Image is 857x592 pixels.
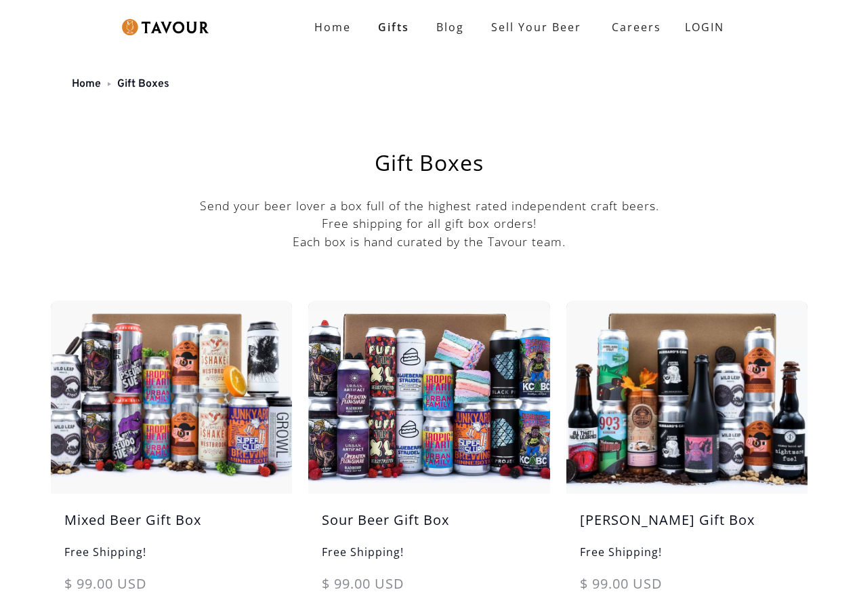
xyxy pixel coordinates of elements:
[308,510,549,544] h5: Sour Beer Gift Box
[364,14,423,41] a: Gifts
[595,8,671,46] a: Careers
[85,152,774,174] h1: Gift Boxes
[612,14,661,41] strong: Careers
[566,544,808,574] h6: Free Shipping!
[671,14,738,41] a: LOGIN
[51,197,808,250] p: Send your beer lover a box full of the highest rated independent craft beers. Free shipping for a...
[423,14,478,41] a: Blog
[308,544,549,574] h6: Free Shipping!
[51,510,292,544] h5: Mixed Beer Gift Box
[478,14,595,41] a: Sell Your Beer
[314,20,351,35] strong: Home
[72,77,101,91] a: Home
[51,544,292,574] h6: Free Shipping!
[566,510,808,544] h5: [PERSON_NAME] Gift Box
[117,77,169,91] a: Gift Boxes
[301,14,364,41] a: Home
